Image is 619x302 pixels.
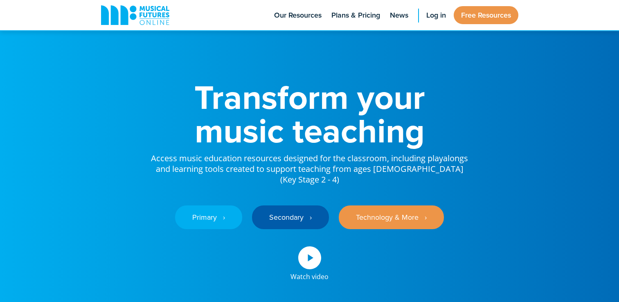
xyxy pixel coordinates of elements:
span: News [390,10,408,21]
a: Technology & More ‎‏‏‎ ‎ › [339,205,444,229]
span: Plans & Pricing [331,10,380,21]
span: Our Resources [274,10,322,21]
h1: Transform your music teaching [150,80,469,147]
a: Secondary ‎‏‏‎ ‎ › [252,205,329,229]
a: Primary ‎‏‏‎ ‎ › [175,205,242,229]
a: Free Resources [454,6,518,24]
span: Log in [426,10,446,21]
div: Watch video [290,269,329,280]
p: Access music education resources designed for the classroom, including playalongs and learning to... [150,147,469,185]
